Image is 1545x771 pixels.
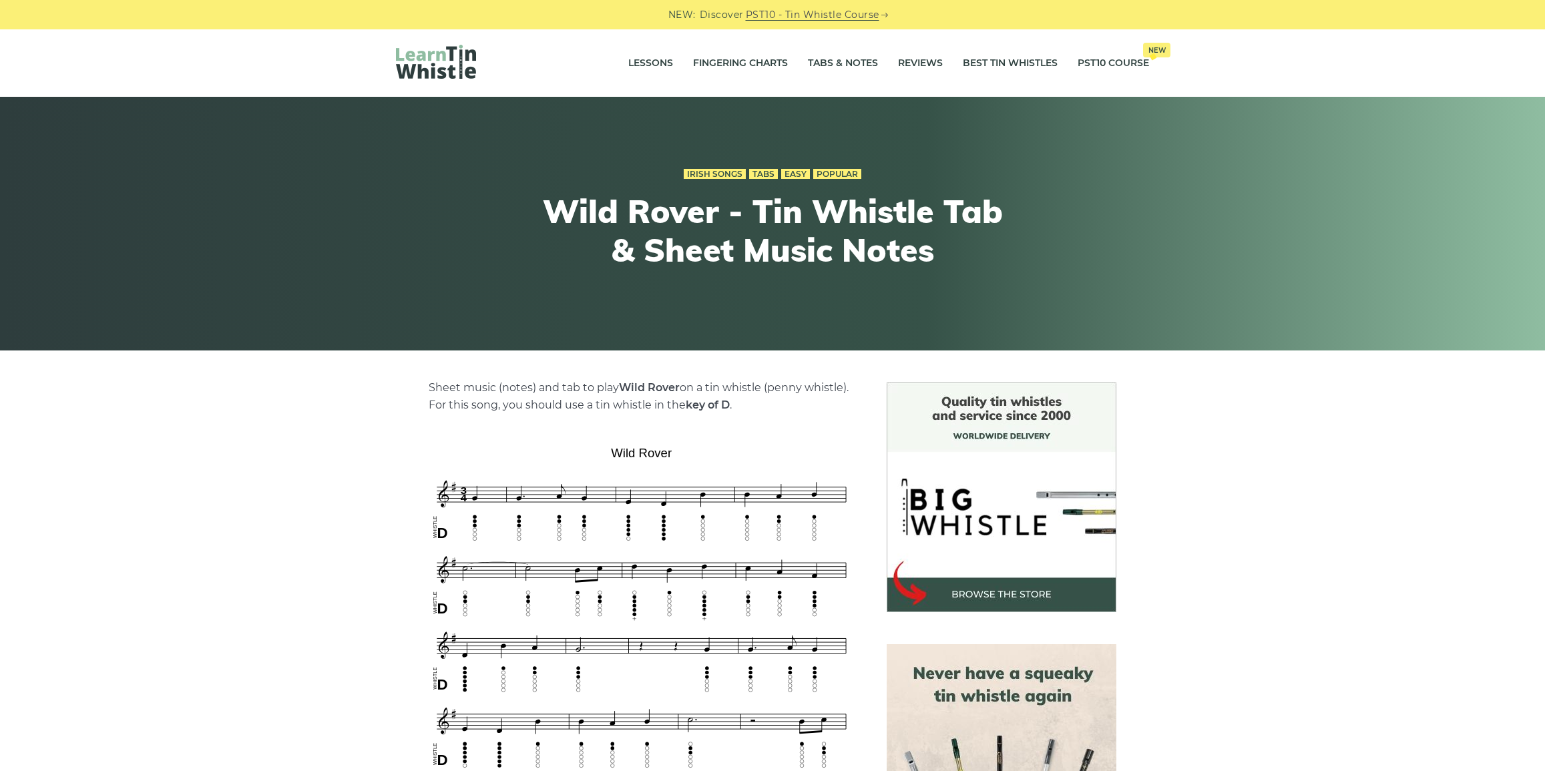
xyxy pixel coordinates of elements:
strong: key of D [686,399,730,411]
img: LearnTinWhistle.com [396,45,476,79]
a: Reviews [898,47,943,80]
img: BigWhistle Tin Whistle Store [887,382,1116,612]
a: Tabs & Notes [808,47,878,80]
a: Tabs [749,169,778,180]
a: Popular [813,169,861,180]
strong: Wild Rover [619,381,680,394]
a: Best Tin Whistles [963,47,1058,80]
a: Irish Songs [684,169,746,180]
a: Lessons [628,47,673,80]
h1: Wild Rover - Tin Whistle Tab & Sheet Music Notes [527,192,1018,269]
p: Sheet music (notes) and tab to play on a tin whistle (penny whistle). For this song, you should u... [429,379,855,414]
a: PST10 CourseNew [1078,47,1149,80]
a: Easy [781,169,810,180]
span: New [1143,43,1170,57]
a: Fingering Charts [693,47,788,80]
